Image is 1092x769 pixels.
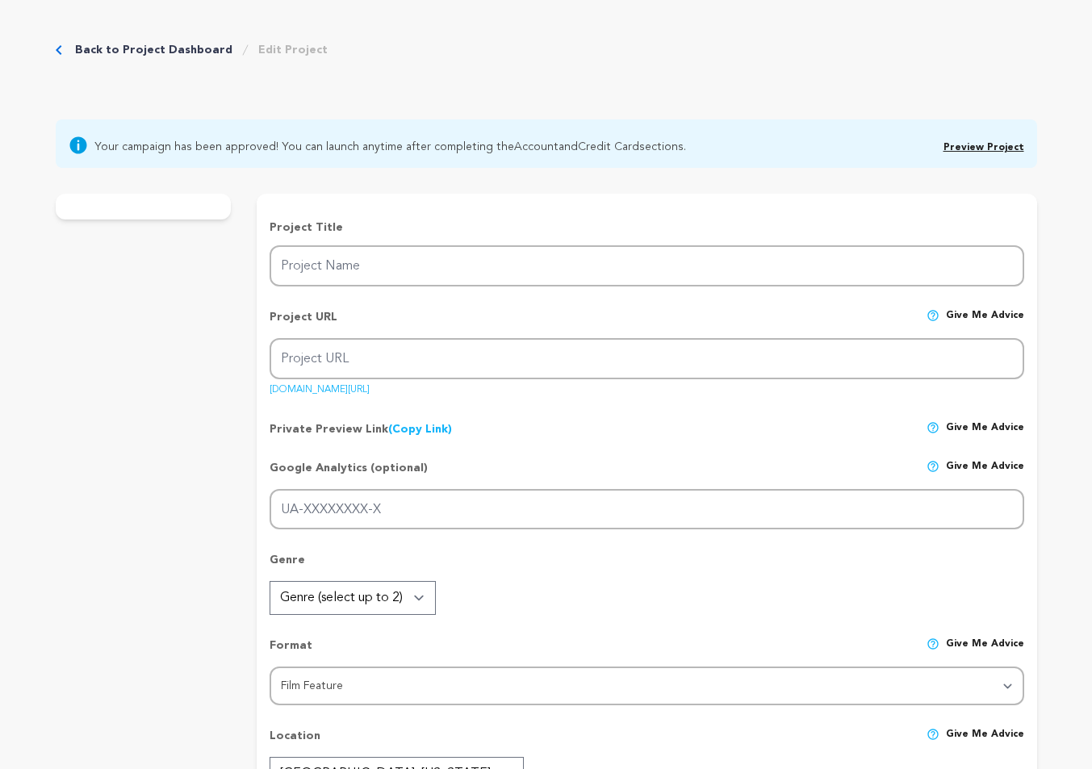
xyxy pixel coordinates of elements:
p: Google Analytics (optional) [270,460,428,489]
img: help-circle.svg [927,460,939,473]
span: Give me advice [946,309,1024,338]
img: help-circle.svg [927,309,939,322]
p: Project Title [270,219,1023,236]
input: Project URL [270,338,1023,379]
span: Give me advice [946,728,1024,757]
span: Your campaign has been approved! You can launch anytime after completing the and sections. [94,136,686,155]
img: help-circle.svg [927,637,939,650]
a: Credit Card [578,141,639,153]
p: Format [270,637,312,667]
span: Give me advice [946,637,1024,667]
p: Genre [270,552,1023,581]
span: Give me advice [946,460,1024,489]
a: Edit Project [258,42,328,58]
img: help-circle.svg [927,728,939,741]
div: Breadcrumb [56,42,328,58]
a: [DOMAIN_NAME][URL] [270,378,370,395]
a: (Copy Link) [388,424,452,435]
p: Location [270,728,320,757]
input: UA-XXXXXXXX-X [270,489,1023,530]
a: Account [514,141,559,153]
input: Project Name [270,245,1023,286]
img: help-circle.svg [927,421,939,434]
a: Preview Project [943,143,1024,153]
span: Give me advice [946,421,1024,437]
p: Project URL [270,309,337,338]
p: Private Preview Link [270,421,452,437]
a: Back to Project Dashboard [75,42,232,58]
